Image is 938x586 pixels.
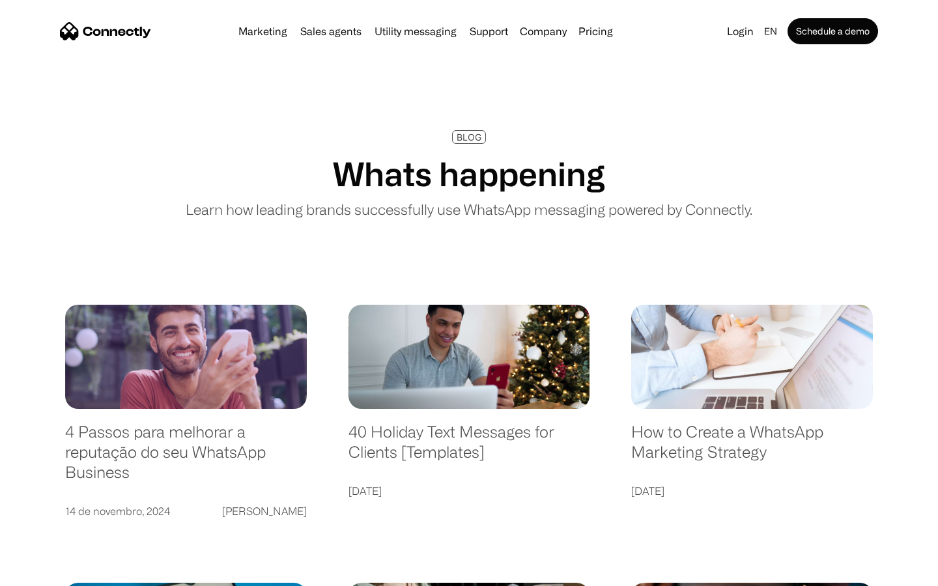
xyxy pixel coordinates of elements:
a: Login [722,22,759,40]
div: [PERSON_NAME] [222,502,307,520]
a: Sales agents [295,26,367,36]
div: Company [520,22,567,40]
aside: Language selected: English [13,563,78,581]
ul: Language list [26,563,78,581]
a: How to Create a WhatsApp Marketing Strategy [631,422,873,475]
div: BLOG [457,132,481,142]
a: Schedule a demo [788,18,878,44]
div: en [759,22,785,40]
a: home [60,21,151,41]
a: 4 Passos para melhorar a reputação do seu WhatsApp Business [65,422,307,495]
div: en [764,22,777,40]
p: Learn how leading brands successfully use WhatsApp messaging powered by Connectly. [186,199,752,220]
a: Utility messaging [369,26,462,36]
div: Company [516,22,571,40]
div: [DATE] [348,482,382,500]
h1: Whats happening [333,154,605,193]
a: Pricing [573,26,618,36]
a: Support [464,26,513,36]
a: Marketing [233,26,292,36]
div: [DATE] [631,482,664,500]
a: 40 Holiday Text Messages for Clients [Templates] [348,422,590,475]
div: 14 de novembro, 2024 [65,502,170,520]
